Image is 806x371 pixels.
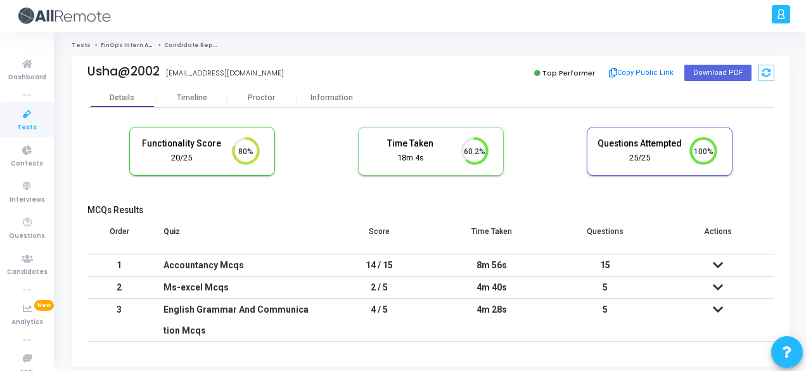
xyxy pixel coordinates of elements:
[549,254,662,277] td: 15
[34,300,54,311] span: New
[7,267,48,278] span: Candidates
[368,138,453,149] h5: Time Taken
[435,219,548,254] th: Time Taken
[87,277,151,299] td: 2
[684,65,752,81] button: Download PDF
[549,277,662,299] td: 5
[297,93,366,103] div: Information
[9,231,45,242] span: Questions
[110,93,134,103] div: Details
[549,219,662,254] th: Questions
[166,68,284,79] div: [EMAIL_ADDRESS][DOMAIN_NAME]
[323,277,435,299] td: 2 / 5
[323,219,435,254] th: Score
[72,41,91,49] a: Tests
[227,93,297,103] div: Proctor
[323,254,435,277] td: 14 / 15
[139,152,224,164] div: 20/25
[323,299,435,342] td: 4 / 5
[163,255,310,276] div: Accountancy Mcqs
[87,254,151,277] td: 1
[16,3,111,29] img: logo
[662,219,774,254] th: Actions
[87,64,160,79] div: Usha@2002
[177,93,207,103] div: Timeline
[17,122,37,133] span: Tests
[8,72,46,83] span: Dashboard
[11,317,43,328] span: Analytics
[87,299,151,342] td: 3
[163,299,310,341] div: English Grammar And Communication Mcqs
[139,138,224,149] h5: Functionality Score
[597,152,682,164] div: 25/25
[164,41,222,49] span: Candidate Report
[448,299,535,320] div: 4m 28s
[163,277,310,298] div: Ms-excel Mcqs
[87,205,774,216] h5: MCQs Results
[448,277,535,298] div: 4m 40s
[11,159,43,169] span: Contests
[101,41,184,49] a: FinOps Intern Assessment
[605,63,678,82] button: Copy Public Link
[151,219,323,254] th: Quiz
[72,41,790,49] nav: breadcrumb
[542,68,595,78] span: Top Performer
[549,299,662,342] td: 5
[87,219,151,254] th: Order
[368,152,453,164] div: 18m 4s
[448,255,535,276] div: 8m 56s
[10,195,45,205] span: Interviews
[597,138,682,149] h5: Questions Attempted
